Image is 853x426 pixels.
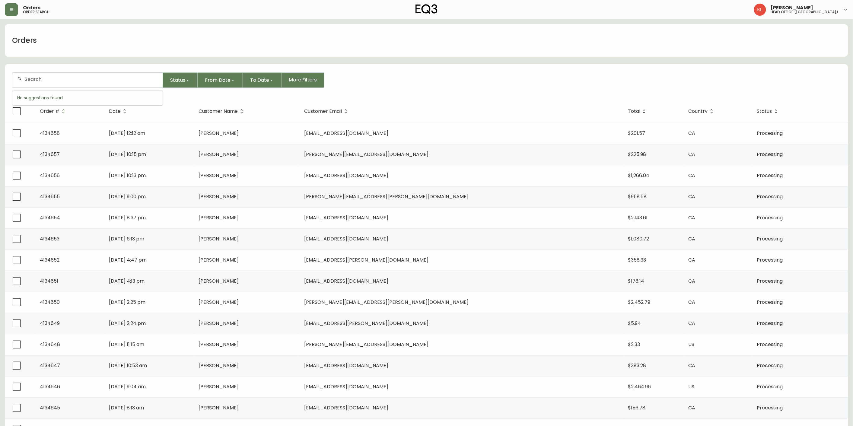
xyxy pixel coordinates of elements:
[689,235,695,242] span: CA
[628,151,646,158] span: $225.98
[689,383,695,390] span: US
[628,235,649,242] span: $1,080.72
[689,214,695,221] span: CA
[689,193,695,200] span: CA
[628,130,645,137] span: $201.57
[415,4,438,14] img: logo
[628,362,646,369] span: $383.28
[757,383,783,390] span: Processing
[199,278,239,285] span: [PERSON_NAME]
[199,341,239,348] span: [PERSON_NAME]
[109,341,144,348] span: [DATE] 11:15 am
[109,299,145,306] span: [DATE] 2:25 pm
[628,214,648,221] span: $2,143.61
[289,77,317,83] span: More Filters
[109,151,146,158] span: [DATE] 10:15 pm
[304,256,428,263] span: [EMAIL_ADDRESS][PERSON_NAME][DOMAIN_NAME]
[109,130,145,137] span: [DATE] 12:12 am
[689,362,695,369] span: CA
[205,76,231,84] span: From Date
[628,256,646,263] span: $358.33
[199,193,239,200] span: [PERSON_NAME]
[199,235,239,242] span: [PERSON_NAME]
[40,214,60,221] span: 4134654
[628,299,650,306] span: $2,452.79
[199,299,239,306] span: [PERSON_NAME]
[757,362,783,369] span: Processing
[109,256,147,263] span: [DATE] 4:47 pm
[199,256,239,263] span: [PERSON_NAME]
[24,76,158,82] input: Search
[757,235,783,242] span: Processing
[109,383,146,390] span: [DATE] 9:04 am
[12,35,37,46] h1: Orders
[304,341,428,348] span: [PERSON_NAME][EMAIL_ADDRESS][DOMAIN_NAME]
[23,10,49,14] h5: order search
[757,320,783,327] span: Processing
[40,110,59,113] span: Order #
[109,193,146,200] span: [DATE] 9:00 pm
[250,76,269,84] span: To Date
[771,10,839,14] h5: head office ([GEOGRAPHIC_DATA])
[40,151,60,158] span: 4134657
[304,362,388,369] span: [EMAIL_ADDRESS][DOMAIN_NAME]
[40,383,60,390] span: 4134646
[689,110,708,113] span: Country
[304,151,428,158] span: [PERSON_NAME][EMAIL_ADDRESS][DOMAIN_NAME]
[628,110,640,113] span: Total
[628,278,644,285] span: $178.14
[757,404,783,411] span: Processing
[689,256,695,263] span: CA
[304,278,388,285] span: [EMAIL_ADDRESS][DOMAIN_NAME]
[628,341,640,348] span: $2.33
[40,341,60,348] span: 4134648
[40,404,60,411] span: 4134645
[689,278,695,285] span: CA
[304,214,388,221] span: [EMAIL_ADDRESS][DOMAIN_NAME]
[109,109,129,114] span: Date
[757,214,783,221] span: Processing
[757,278,783,285] span: Processing
[109,214,146,221] span: [DATE] 8:37 pm
[628,404,645,411] span: $156.78
[628,172,649,179] span: $1,266.04
[628,320,641,327] span: $5.94
[199,320,239,327] span: [PERSON_NAME]
[40,193,60,200] span: 4134655
[757,341,783,348] span: Processing
[754,4,766,16] img: 2c0c8aa7421344cf0398c7f872b772b5
[40,172,60,179] span: 4134656
[689,109,716,114] span: Country
[199,110,238,113] span: Customer Name
[109,320,146,327] span: [DATE] 2:24 pm
[689,320,695,327] span: CA
[40,256,59,263] span: 4134652
[757,193,783,200] span: Processing
[689,341,695,348] span: US
[40,362,60,369] span: 4134647
[304,130,388,137] span: [EMAIL_ADDRESS][DOMAIN_NAME]
[40,235,59,242] span: 4134653
[771,5,813,10] span: [PERSON_NAME]
[243,72,282,88] button: To Date
[109,110,121,113] span: Date
[40,320,60,327] span: 4134649
[304,320,428,327] span: [EMAIL_ADDRESS][PERSON_NAME][DOMAIN_NAME]
[40,299,60,306] span: 4134650
[304,404,388,411] span: [EMAIL_ADDRESS][DOMAIN_NAME]
[628,383,651,390] span: $2,464.96
[199,404,239,411] span: [PERSON_NAME]
[689,299,695,306] span: CA
[198,72,243,88] button: From Date
[757,109,780,114] span: Status
[12,91,163,105] div: No suggestions found
[757,299,783,306] span: Processing
[628,109,648,114] span: Total
[304,193,469,200] span: [PERSON_NAME][EMAIL_ADDRESS][PERSON_NAME][DOMAIN_NAME]
[109,278,145,285] span: [DATE] 4:13 pm
[199,362,239,369] span: [PERSON_NAME]
[304,383,388,390] span: [EMAIL_ADDRESS][DOMAIN_NAME]
[109,235,144,242] span: [DATE] 6:13 pm
[689,151,695,158] span: CA
[304,109,350,114] span: Customer Email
